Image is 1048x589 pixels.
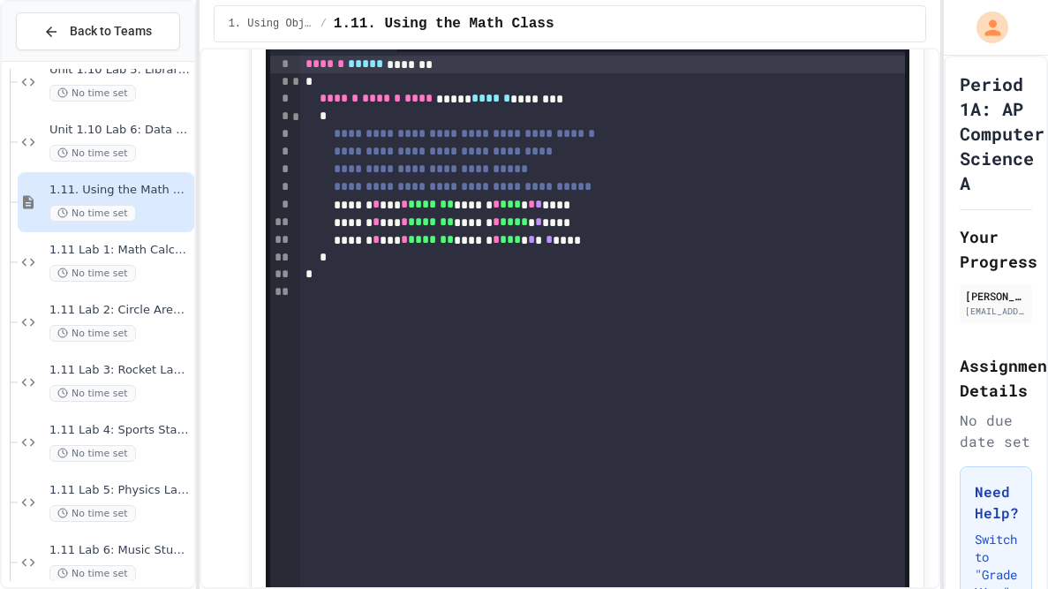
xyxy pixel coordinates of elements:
[49,445,136,462] span: No time set
[49,483,191,498] span: 1.11 Lab 5: Physics Lab Calculator
[49,303,191,318] span: 1.11 Lab 2: Circle Area Calculator
[49,63,191,78] span: Unit 1.10 Lab 5: Library System Debugger
[49,423,191,438] span: 1.11 Lab 4: Sports Statistics Calculator
[49,505,136,522] span: No time set
[960,224,1032,274] h2: Your Progress
[965,305,1027,318] div: [EMAIL_ADDRESS][DOMAIN_NAME]
[49,565,136,582] span: No time set
[49,183,191,198] span: 1.11. Using the Math Class
[49,325,136,342] span: No time set
[70,22,152,41] span: Back to Teams
[49,85,136,102] span: No time set
[49,265,136,282] span: No time set
[49,385,136,402] span: No time set
[49,123,191,138] span: Unit 1.10 Lab 6: Data Analyst Toolkit
[960,410,1032,452] div: No due date set
[958,7,1013,48] div: My Account
[49,243,191,258] span: 1.11 Lab 1: Math Calculator Fixer
[320,17,327,31] span: /
[49,543,191,558] span: 1.11 Lab 6: Music Studio Equalizer
[16,12,180,50] button: Back to Teams
[49,145,136,162] span: No time set
[334,13,554,34] span: 1.11. Using the Math Class
[975,481,1017,524] h3: Need Help?
[49,363,191,378] span: 1.11 Lab 3: Rocket Launch Calculator
[960,353,1032,403] h2: Assignment Details
[965,288,1027,304] div: [PERSON_NAME]
[229,17,313,31] span: 1. Using Objects and Methods
[49,205,136,222] span: No time set
[960,72,1044,195] h1: Period 1A: AP Computer Science A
